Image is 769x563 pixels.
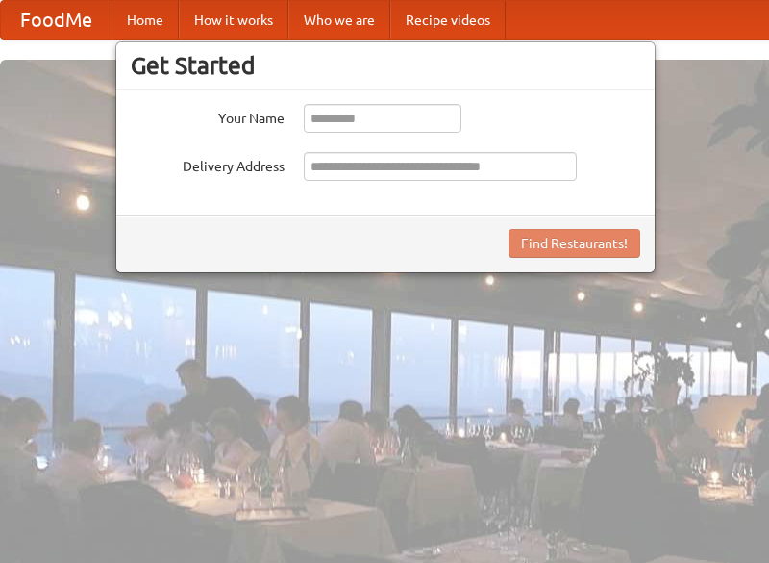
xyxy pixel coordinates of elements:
button: Find Restaurants! [509,229,640,258]
h3: Get Started [131,51,640,80]
a: Home [112,1,179,39]
a: FoodMe [1,1,112,39]
a: Recipe videos [390,1,506,39]
a: Who we are [288,1,390,39]
label: Your Name [131,104,285,128]
a: How it works [179,1,288,39]
label: Delivery Address [131,152,285,176]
